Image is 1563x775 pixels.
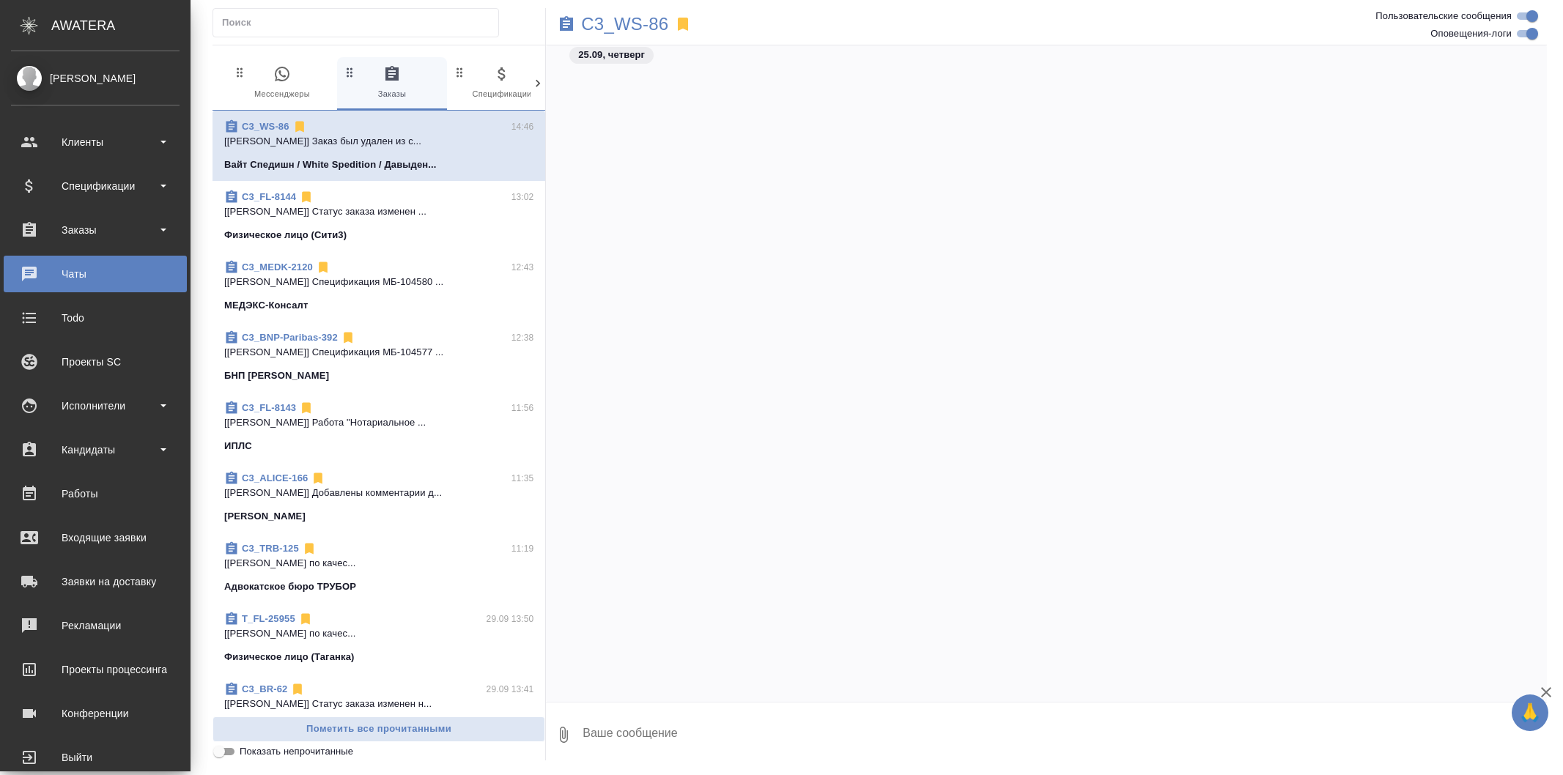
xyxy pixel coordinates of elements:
[511,119,534,134] p: 14:46
[224,509,306,524] p: [PERSON_NAME]
[242,191,296,202] a: C3_FL-8144
[11,219,180,241] div: Заказы
[511,260,534,275] p: 12:43
[341,330,355,345] svg: Отписаться
[1375,9,1512,23] span: Пользовательские сообщения
[311,471,325,486] svg: Отписаться
[224,134,533,149] p: [[PERSON_NAME]] Заказ был удален из с...
[11,483,180,505] div: Работы
[11,307,180,329] div: Todo
[4,344,187,380] a: Проекты SC
[224,204,533,219] p: [[PERSON_NAME]] Статус заказа изменен ...
[233,65,331,101] span: Мессенджеры
[222,12,498,33] input: Поиск
[511,330,534,345] p: 12:38
[299,190,314,204] svg: Отписаться
[213,392,545,462] div: C3_FL-814311:56[[PERSON_NAME]] Работа "Нотариальное ...ИПЛС
[213,251,545,322] div: C3_MEDK-212012:43[[PERSON_NAME]] Спецификация МБ-104580 ...МЕДЭКС-Консалт
[292,119,307,134] svg: Отписаться
[224,439,252,453] p: ИПЛС
[343,65,441,101] span: Заказы
[11,70,180,86] div: [PERSON_NAME]
[11,659,180,681] div: Проекты процессинга
[4,563,187,600] a: Заявки на доставку
[511,401,534,415] p: 11:56
[242,472,308,483] a: C3_ALICE-166
[4,300,187,336] a: Todo
[1518,697,1542,728] span: 🙏
[511,471,534,486] p: 11:35
[4,607,187,644] a: Рекламации
[224,275,533,289] p: [[PERSON_NAME]] Спецификация МБ-104580 ...
[213,111,545,181] div: C3_WS-8614:46[[PERSON_NAME]] Заказ был удален из с...Вайт Спедишн / White Spedition / Давыден...
[302,541,317,556] svg: Отписаться
[213,181,545,251] div: C3_FL-814413:02[[PERSON_NAME]] Статус заказа изменен ...Физическое лицо (Сити3)
[487,682,534,697] p: 29.09 13:41
[242,683,287,694] a: C3_BR-62
[453,65,551,101] span: Спецификации
[4,651,187,688] a: Проекты процессинга
[11,615,180,637] div: Рекламации
[213,673,545,744] div: C3_BR-6229.09 13:41[[PERSON_NAME]] Статус заказа изменен н...ООО «Бортон»
[224,650,355,664] p: Физическое лицо (Таганка)
[11,702,180,724] div: Конференции
[213,533,545,603] div: C3_TRB-12511:19[[PERSON_NAME] по качес...Адвокатское бюро ТРУБОР
[11,527,180,549] div: Входящие заявки
[581,17,668,31] a: C3_WS-86
[240,744,353,759] span: Показать непрочитанные
[213,603,545,673] div: T_FL-2595529.09 13:50[[PERSON_NAME] по качес...Физическое лицо (Таганка)
[213,716,545,742] button: Пометить все прочитанными
[487,612,534,626] p: 29.09 13:50
[299,401,314,415] svg: Отписаться
[511,190,534,204] p: 13:02
[224,579,356,594] p: Адвокатское бюро ТРУБОР
[11,131,180,153] div: Клиенты
[224,556,533,571] p: [[PERSON_NAME] по качес...
[11,439,180,461] div: Кандидаты
[224,368,329,383] p: БНП [PERSON_NAME]
[11,571,180,593] div: Заявки на доставку
[213,462,545,533] div: C3_ALICE-16611:35[[PERSON_NAME]] Добавлены комментарии д...[PERSON_NAME]
[578,48,645,62] p: 25.09, четверг
[4,519,187,556] a: Входящие заявки
[224,157,437,172] p: Вайт Спедишн / White Spedition / Давыден...
[224,697,533,711] p: [[PERSON_NAME]] Статус заказа изменен н...
[213,322,545,392] div: C3_BNP-Paribas-39212:38[[PERSON_NAME]] Спецификация МБ-104577 ...БНП [PERSON_NAME]
[511,541,534,556] p: 11:19
[224,486,533,500] p: [[PERSON_NAME]] Добавлены комментарии д...
[11,263,180,285] div: Чаты
[233,65,247,79] svg: Зажми и перетащи, чтобы поменять порядок вкладок
[4,256,187,292] a: Чаты
[224,228,347,242] p: Физическое лицо (Сити3)
[242,543,299,554] a: C3_TRB-125
[11,395,180,417] div: Исполнители
[242,121,289,132] a: C3_WS-86
[11,746,180,768] div: Выйти
[4,475,187,512] a: Работы
[224,626,533,641] p: [[PERSON_NAME] по качес...
[11,175,180,197] div: Спецификации
[242,613,295,624] a: T_FL-25955
[242,402,296,413] a: C3_FL-8143
[453,65,467,79] svg: Зажми и перетащи, чтобы поменять порядок вкладок
[224,345,533,360] p: [[PERSON_NAME]] Спецификация МБ-104577 ...
[1512,694,1548,731] button: 🙏
[221,721,537,738] span: Пометить все прочитанными
[298,612,313,626] svg: Отписаться
[242,332,338,343] a: C3_BNP-Paribas-392
[242,262,313,272] a: C3_MEDK-2120
[51,11,191,40] div: AWATERA
[316,260,330,275] svg: Отписаться
[224,298,308,313] p: МЕДЭКС-Консалт
[290,682,305,697] svg: Отписаться
[11,351,180,373] div: Проекты SC
[1430,26,1512,41] span: Оповещения-логи
[4,695,187,732] a: Конференции
[224,415,533,430] p: [[PERSON_NAME]] Работа "Нотариальное ...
